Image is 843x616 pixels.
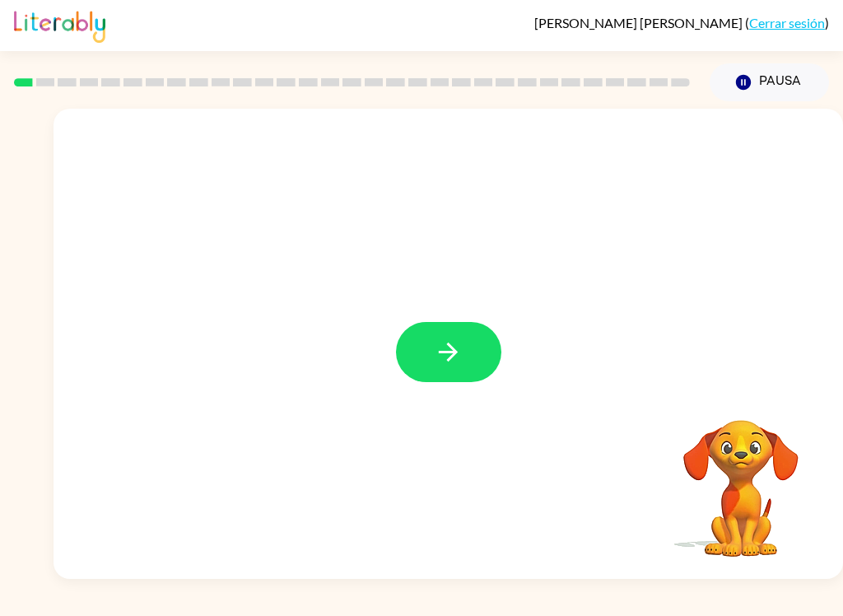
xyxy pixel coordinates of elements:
span: [PERSON_NAME] [PERSON_NAME] [534,15,745,30]
a: Cerrar sesión [749,15,825,30]
img: Literably [14,7,105,43]
video: Tu navegador debe admitir la reproducción de archivos .mp4 para usar Literably. Intenta usar otro... [659,394,823,559]
button: Pausa [710,63,829,101]
div: ( ) [534,15,829,30]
